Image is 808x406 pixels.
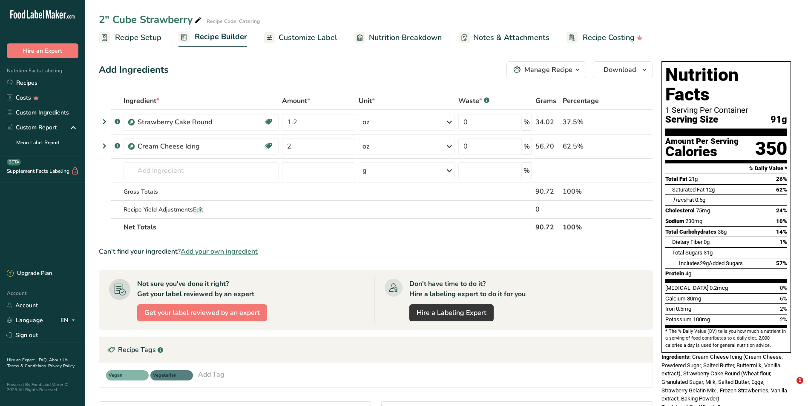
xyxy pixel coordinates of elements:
[124,162,279,179] input: Add Ingredient
[195,31,247,43] span: Recipe Builder
[665,285,708,291] span: [MEDICAL_DATA]
[665,137,739,146] div: Amount Per Serving
[665,106,787,114] div: 1 Serving Per Container
[780,316,787,323] span: 2%
[359,96,375,106] span: Unit
[704,239,710,245] span: 0g
[124,205,279,214] div: Recipe Yield Adjustments
[563,96,599,106] span: Percentage
[718,229,727,235] span: 38g
[524,65,572,75] div: Manage Recipe
[39,357,49,363] a: FAQ .
[362,166,367,176] div: g
[138,117,244,127] div: Strawberry Cake Round
[661,354,787,402] span: Cream Cheese Icing (Cream Cheese, Powdered Sugar, Salted Butter, Buttermilk, Vanilla extract), St...
[665,316,692,323] span: Potassium
[264,28,337,47] a: Customize Label
[124,96,159,106] span: Ingredient
[563,186,612,197] div: 100%
[535,204,559,214] div: 0
[672,186,704,193] span: Saturated Fat
[566,28,643,47] a: Recipe Costing
[362,141,369,152] div: oz
[776,176,787,182] span: 26%
[7,357,37,363] a: Hire an Expert .
[282,96,310,106] span: Amount
[99,63,169,77] div: Add Ingredients
[409,304,494,321] a: Hire a Labeling Expert
[687,295,701,302] span: 80mg
[563,141,612,152] div: 62.5%
[99,12,203,27] div: 2" Cube Strawberry
[137,279,254,299] div: Not sure you've done it right? Get your label reviewed by an expert
[7,269,52,278] div: Upgrade Plan
[665,295,686,302] span: Calcium
[115,32,161,43] span: Recipe Setup
[144,308,260,318] span: Get your label reviewed by an expert
[779,239,787,245] span: 1%
[779,377,799,397] iframe: Intercom live chat
[279,32,337,43] span: Customize Label
[354,28,442,47] a: Nutrition Breakdown
[776,186,787,193] span: 62%
[604,65,636,75] span: Download
[563,117,612,127] div: 37.5%
[99,337,653,363] div: Recipe Tags
[665,229,716,235] span: Total Carbohydrates
[138,141,244,152] div: Cream Cheese Icing
[7,382,78,392] div: Powered By FoodLabelMaker © 2025 All Rights Reserved
[193,206,203,214] span: Edit
[672,197,694,203] span: Fat
[561,218,614,236] th: 100%
[672,239,702,245] span: Dietary Fiber
[593,61,653,78] button: Download
[685,270,691,277] span: 4g
[665,114,718,125] span: Serving Size
[665,270,684,277] span: Protein
[679,260,743,266] span: Includes Added Sugars
[780,295,787,302] span: 6%
[685,218,702,224] span: 230mg
[409,279,526,299] div: Don't have time to do it? Hire a labeling expert to do it for you
[99,28,161,47] a: Recipe Setup
[458,96,489,106] div: Waste
[665,218,684,224] span: Sodium
[583,32,635,43] span: Recipe Costing
[665,163,787,174] section: % Daily Value *
[665,207,695,214] span: Cholesterol
[153,372,183,379] span: Vegeterian
[676,306,691,312] span: 0.5mg
[704,249,713,256] span: 31g
[7,159,21,166] div: BETA
[7,363,48,369] a: Terms & Conditions .
[776,218,787,224] span: 10%
[780,306,787,312] span: 2%
[198,369,224,380] div: Add Tag
[693,316,710,323] span: 100mg
[535,186,559,197] div: 90.72
[755,137,787,160] div: 350
[48,363,75,369] a: Privacy Policy
[473,32,549,43] span: Notes & Attachments
[506,61,586,78] button: Manage Recipe
[535,96,556,106] span: Grams
[665,306,675,312] span: Iron
[122,218,534,236] th: Net Totals
[796,377,803,384] span: 1
[665,65,787,104] h1: Nutrition Facts
[534,218,561,236] th: 90.72
[776,229,787,235] span: 14%
[780,285,787,291] span: 0%
[60,315,78,326] div: EN
[7,43,78,58] button: Hire an Expert
[665,146,739,158] div: Calories
[696,207,710,214] span: 75mg
[7,313,43,328] a: Language
[776,207,787,214] span: 24%
[369,32,442,43] span: Nutrition Breakdown
[710,285,728,291] span: 0.2mcg
[695,197,705,203] span: 0.5g
[535,117,559,127] div: 34.02
[706,186,715,193] span: 12g
[99,246,653,257] div: Can't find your ingredient?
